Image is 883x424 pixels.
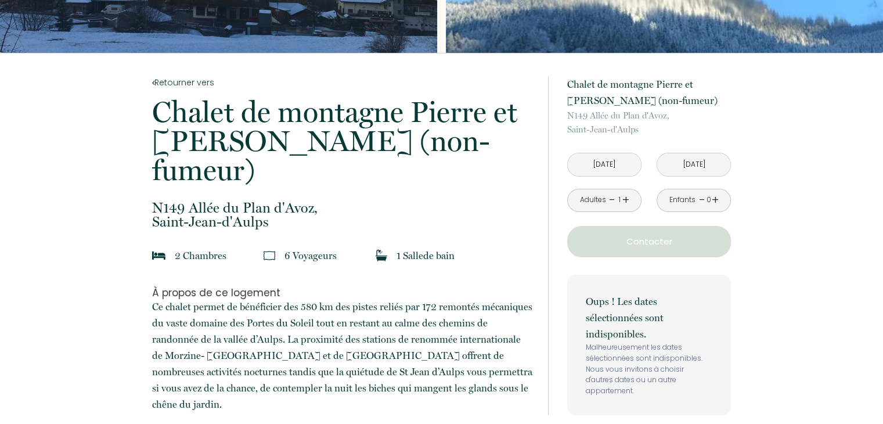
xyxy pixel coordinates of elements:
[152,201,533,229] p: Saint-Jean-d'Aulps
[152,201,533,215] span: N149 Allée du Plan d'Avoz,
[568,153,641,176] input: Arrivée
[567,109,731,123] span: N149 Allée du Plan d'Avoz,
[586,342,712,397] p: Malheureusement les dates sélectionnées sont indisponibles. Nous vous invitons à choisir d'autres...
[579,195,606,206] div: Adultes
[698,191,705,209] a: -
[397,247,455,264] p: 1 Salle de bain
[152,98,533,185] p: Chalet de montagne Pierre et [PERSON_NAME] (non-fumeur)
[617,195,622,206] div: 1
[264,250,275,261] img: guests
[609,191,615,209] a: -
[657,153,730,176] input: Départ
[284,247,337,264] p: 6 Voyageur
[222,250,226,261] span: s
[706,195,712,206] div: 0
[622,191,629,209] a: +
[152,76,533,89] a: Retourner vers
[571,235,727,249] p: Contacter
[333,250,337,261] span: s
[586,293,712,342] p: Oups ! Les dates sélectionnées sont indisponibles.
[567,76,731,109] p: Chalet de montagne Pierre et [PERSON_NAME] (non-fumeur)
[152,301,532,410] span: Ce chalet permet de bénéficier des 580 km des pistes reliés par 172 remontés mécaniques du vaste ...
[567,109,731,136] p: Saint-Jean-d'Aulps
[175,247,226,264] p: 2 Chambre
[152,287,533,299] h2: À propos de ce logement
[669,195,695,206] div: Enfants
[567,226,731,257] button: Contacter
[712,191,719,209] a: +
